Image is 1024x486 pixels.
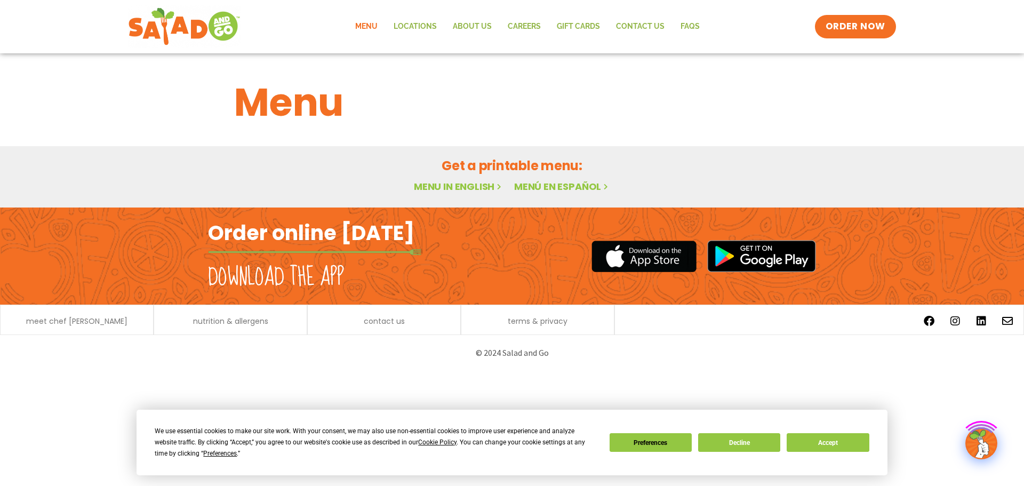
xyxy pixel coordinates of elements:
[815,15,896,38] a: ORDER NOW
[414,180,503,193] a: Menu in English
[234,156,790,175] h2: Get a printable menu:
[128,5,241,48] img: new-SAG-logo-768×292
[508,317,567,325] a: terms & privacy
[234,74,790,131] h1: Menu
[26,317,127,325] a: meet chef [PERSON_NAME]
[364,317,405,325] a: contact us
[386,14,445,39] a: Locations
[445,14,500,39] a: About Us
[500,14,549,39] a: Careers
[826,20,885,33] span: ORDER NOW
[707,240,816,272] img: google_play
[347,14,386,39] a: Menu
[698,433,780,452] button: Decline
[514,180,610,193] a: Menú en español
[203,450,237,457] span: Preferences
[608,14,673,39] a: Contact Us
[213,346,811,360] p: © 2024 Salad and Go
[673,14,708,39] a: FAQs
[418,439,457,446] span: Cookie Policy
[208,249,421,255] img: fork
[208,220,414,246] h2: Order online [DATE]
[347,14,708,39] nav: Menu
[137,410,887,475] div: Cookie Consent Prompt
[193,317,268,325] a: nutrition & allergens
[787,433,869,452] button: Accept
[610,433,692,452] button: Preferences
[155,426,596,459] div: We use essential cookies to make our site work. With your consent, we may also use non-essential ...
[549,14,608,39] a: GIFT CARDS
[591,239,697,274] img: appstore
[208,262,344,292] h2: Download the app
